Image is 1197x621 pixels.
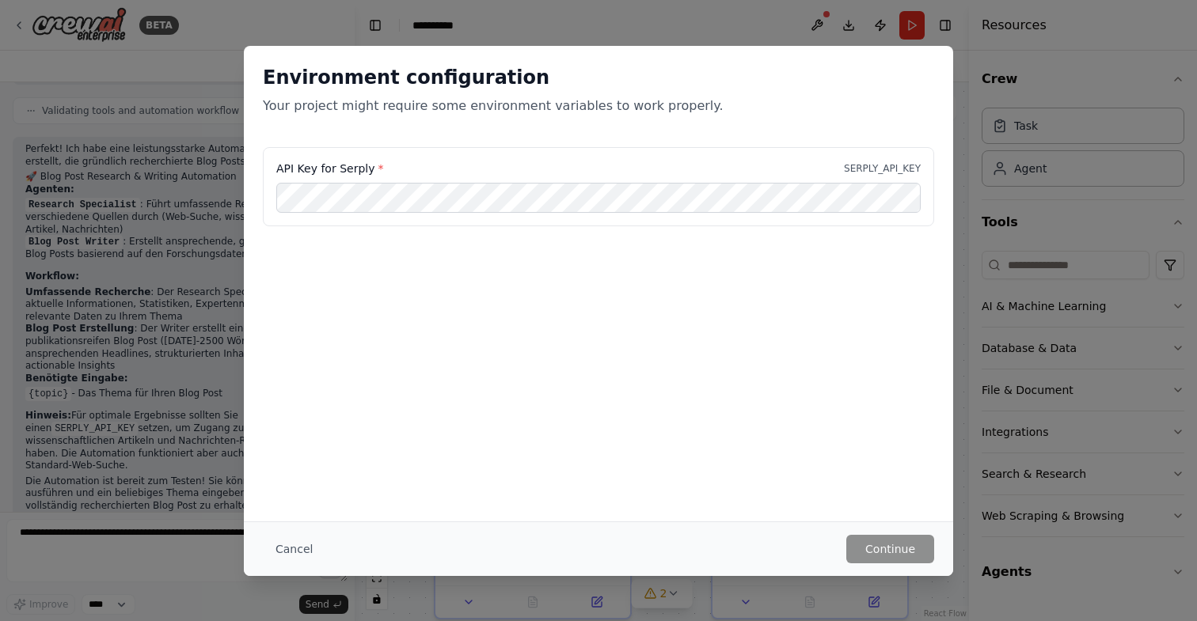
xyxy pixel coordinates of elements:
[276,161,383,176] label: API Key for Serply
[263,97,934,115] p: Your project might require some environment variables to work properly.
[844,162,921,175] p: SERPLY_API_KEY
[846,535,934,563] button: Continue
[263,535,325,563] button: Cancel
[263,65,934,90] h2: Environment configuration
